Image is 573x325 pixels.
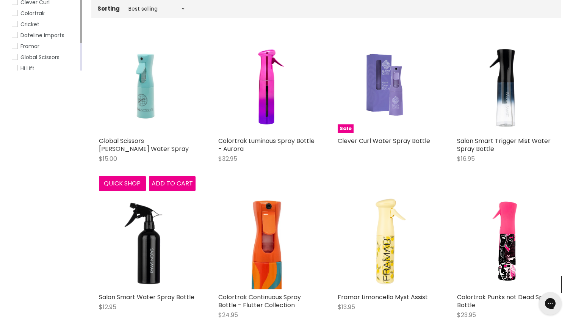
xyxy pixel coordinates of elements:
[20,31,64,39] span: Dateline Imports
[20,53,59,61] span: Global Scissors
[218,311,238,319] span: $24.95
[218,36,315,133] a: Colortrak Luminous Spray Bottle - Aurora
[457,36,554,133] img: Salon Smart Trigger Mist Water Spray Bottle
[218,193,315,289] a: Colortrak Continuous Spray Bottle - Flutter Collection
[457,311,476,319] span: $23.95
[457,137,551,153] a: Salon Smart Trigger Mist Water Spray Bottle
[99,137,189,153] a: Global Scissors [PERSON_NAME] Water Spray
[152,179,193,188] span: Add to cart
[338,303,355,311] span: $13.95
[12,20,78,28] a: Cricket
[20,9,45,17] span: Colortrak
[99,193,196,289] img: Salon Smart Water Spray Bottle
[99,293,194,301] a: Salon Smart Water Spray Bottle
[12,64,78,72] a: Hi Lift
[218,293,301,309] a: Colortrak Continuous Spray Bottle - Flutter Collection
[12,9,78,17] a: Colortrak
[233,193,301,289] img: Colortrak Continuous Spray Bottle - Flutter Collection
[350,36,422,133] img: Clever Curl Water Spray Bottle
[12,42,78,50] a: Framar
[97,5,120,12] label: Sorting
[338,137,430,145] a: Clever Curl Water Spray Bottle
[338,124,354,133] span: Sale
[218,154,237,163] span: $32.95
[535,289,565,317] iframe: Gorgias live chat messenger
[457,193,554,289] a: Colortrak Punks not Dead Spray Bottle
[99,154,117,163] span: $15.00
[20,20,39,28] span: Cricket
[338,36,434,133] a: Clever Curl Water Spray BottleSale
[99,176,146,191] button: Quick shop
[457,154,475,163] span: $16.95
[338,193,434,289] img: Framar Limoncello Myst Assist
[12,31,78,39] a: Dateline Imports
[99,36,196,133] a: Global Scissors Tiffani Water Spray
[235,36,299,133] img: Colortrak Luminous Spray Bottle - Aurora
[20,42,39,50] span: Framar
[218,137,315,153] a: Colortrak Luminous Spray Bottle - Aurora
[99,303,116,311] span: $12.95
[20,64,34,72] span: Hi Lift
[12,53,78,61] a: Global Scissors
[101,36,193,133] img: Global Scissors Tiffani Water Spray
[149,176,196,191] button: Add to cart
[457,293,553,309] a: Colortrak Punks not Dead Spray Bottle
[473,193,538,289] img: Colortrak Punks not Dead Spray Bottle
[338,293,428,301] a: Framar Limoncello Myst Assist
